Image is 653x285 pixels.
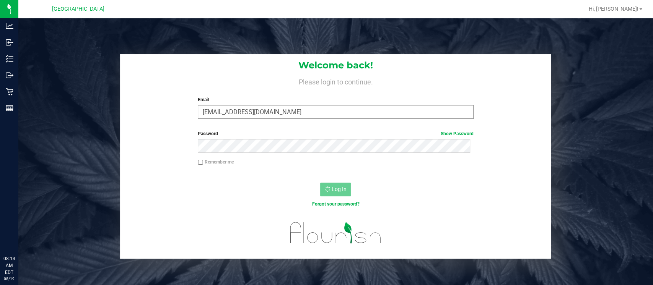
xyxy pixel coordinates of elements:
inline-svg: Inventory [6,55,13,63]
inline-svg: Inbound [6,39,13,46]
input: Remember me [198,160,203,165]
span: Password [198,131,218,136]
inline-svg: Retail [6,88,13,96]
p: 08/19 [3,276,15,282]
img: flourish_logo.svg [282,215,389,250]
span: Log In [331,186,346,192]
label: Remember me [198,159,234,165]
a: Forgot your password? [312,201,359,207]
inline-svg: Outbound [6,71,13,79]
span: Hi, [PERSON_NAME]! [589,6,638,12]
a: Show Password [441,131,474,136]
h4: Please login to continue. [120,76,551,86]
button: Log In [320,183,351,196]
inline-svg: Reports [6,104,13,112]
span: [GEOGRAPHIC_DATA] [52,6,104,12]
p: 08:13 AM EDT [3,255,15,276]
inline-svg: Analytics [6,22,13,30]
label: Email [198,96,474,103]
h1: Welcome back! [120,60,551,70]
